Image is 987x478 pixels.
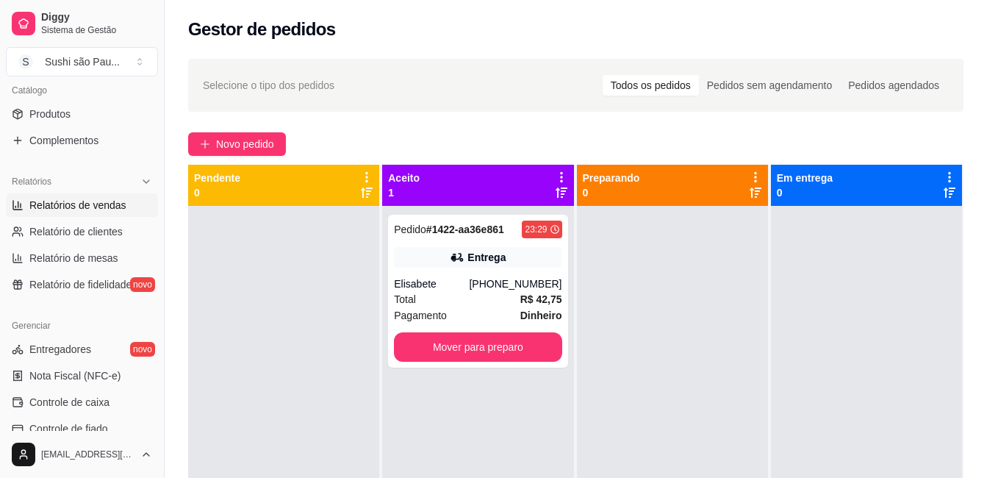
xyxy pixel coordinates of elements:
p: 0 [777,185,833,200]
span: Pagamento [394,307,447,324]
span: Produtos [29,107,71,121]
span: Pedido [394,224,426,235]
a: Relatório de clientes [6,220,158,243]
div: Todos os pedidos [603,75,699,96]
span: Controle de fiado [29,421,108,436]
a: Entregadoresnovo [6,338,158,361]
span: [EMAIL_ADDRESS][DOMAIN_NAME] [41,449,134,460]
p: 1 [388,185,420,200]
span: S [18,54,33,69]
span: Selecione o tipo dos pedidos [203,77,334,93]
p: 0 [583,185,640,200]
div: Catálogo [6,79,158,102]
span: Relatório de mesas [29,251,118,265]
span: Total [394,291,416,307]
a: Produtos [6,102,158,126]
p: Pendente [194,171,240,185]
h2: Gestor de pedidos [188,18,336,41]
div: [PHONE_NUMBER] [469,277,561,291]
div: Entrega [467,250,506,265]
p: Em entrega [777,171,833,185]
strong: # 1422-aa36e861 [426,224,504,235]
span: Sistema de Gestão [41,24,152,36]
button: Novo pedido [188,132,286,156]
strong: R$ 42,75 [520,293,562,305]
button: [EMAIL_ADDRESS][DOMAIN_NAME] [6,437,158,472]
p: Aceito [388,171,420,185]
span: Relatório de fidelidade [29,277,132,292]
span: plus [200,139,210,149]
a: Nota Fiscal (NFC-e) [6,364,158,388]
div: Elisabete [394,277,469,291]
div: Gerenciar [6,314,158,338]
strong: Dinheiro [520,310,562,321]
a: Controle de fiado [6,417,158,440]
span: Entregadores [29,342,91,357]
span: Controle de caixa [29,395,110,410]
a: Relatório de fidelidadenovo [6,273,158,296]
span: Relatório de clientes [29,224,123,239]
div: 23:29 [525,224,547,235]
span: Relatórios de vendas [29,198,126,213]
a: Controle de caixa [6,390,158,414]
div: Sushi são Pau ... [45,54,120,69]
button: Mover para preparo [394,332,561,362]
p: Preparando [583,171,640,185]
span: Diggy [41,11,152,24]
a: DiggySistema de Gestão [6,6,158,41]
div: Pedidos agendados [840,75,947,96]
div: Pedidos sem agendamento [699,75,840,96]
button: Select a team [6,47,158,76]
a: Relatórios de vendas [6,193,158,217]
a: Relatório de mesas [6,246,158,270]
span: Relatórios [12,176,51,188]
span: Nota Fiscal (NFC-e) [29,368,121,383]
span: Novo pedido [216,136,274,152]
p: 0 [194,185,240,200]
span: Complementos [29,133,98,148]
a: Complementos [6,129,158,152]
